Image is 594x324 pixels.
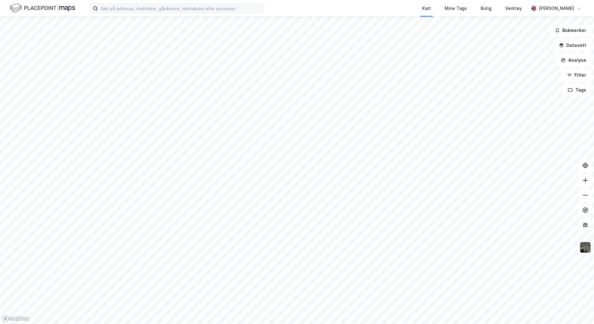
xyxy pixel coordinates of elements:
div: Kontrollprogram for chat [563,294,594,324]
div: Verktøy [505,5,522,12]
img: logo.f888ab2527a4732fd821a326f86c7f29.svg [10,3,75,14]
div: Mine Tags [445,5,467,12]
div: [PERSON_NAME] [539,5,574,12]
div: Bolig [481,5,491,12]
input: Søk på adresse, matrikkel, gårdeiere, leietakere eller personer [98,4,264,13]
div: Kart [422,5,431,12]
iframe: Chat Widget [563,294,594,324]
